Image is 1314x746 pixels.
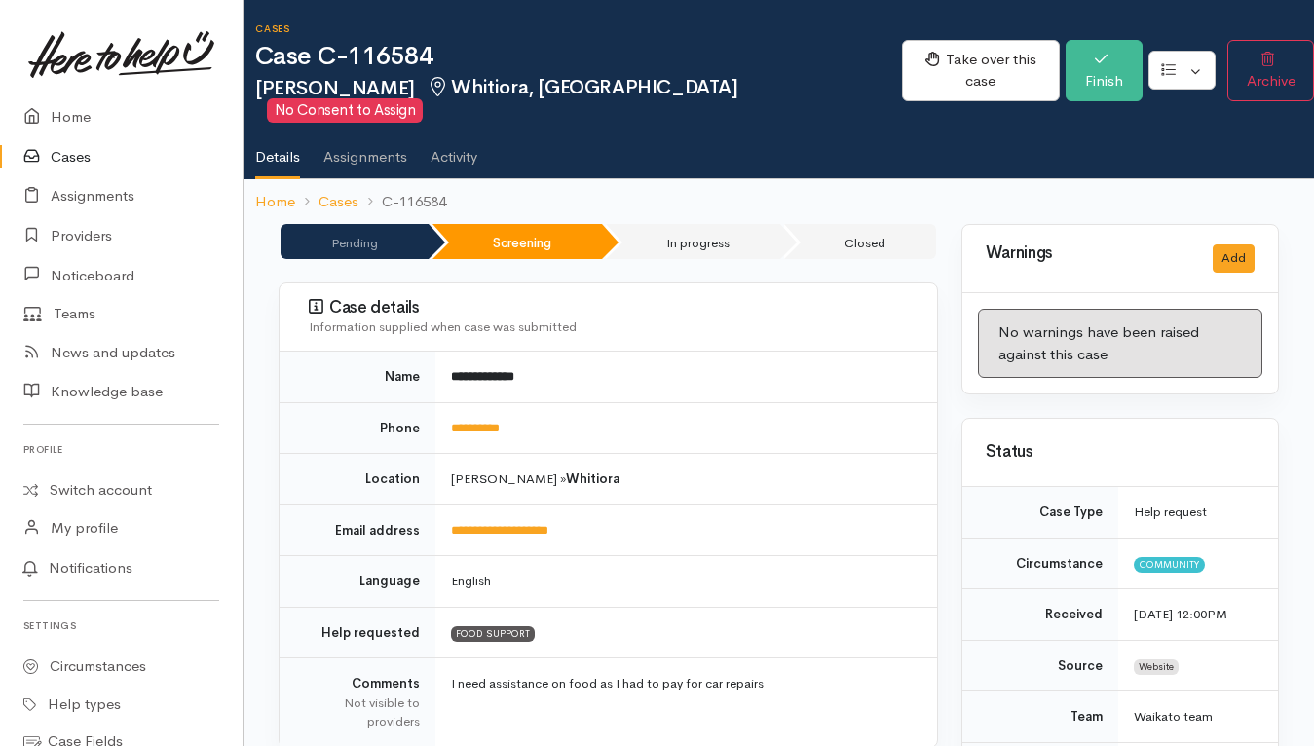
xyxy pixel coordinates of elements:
h3: Status [986,443,1255,462]
time: [DATE] 12:00PM [1134,606,1227,622]
h6: Settings [23,613,219,639]
td: Phone [280,402,435,454]
td: Email address [280,504,435,556]
a: Cases [319,191,358,213]
td: Source [962,640,1118,691]
td: Circumstance [962,538,1118,589]
button: Finish [1066,40,1143,101]
td: Case Type [962,487,1118,538]
li: C-116584 [358,191,446,213]
span: Whitiora, [GEOGRAPHIC_DATA] [427,75,738,99]
span: Community [1134,557,1205,573]
h6: Cases [255,23,902,34]
td: Help request [1118,487,1278,538]
a: Activity [431,123,477,177]
td: Language [280,556,435,608]
span: Waikato team [1134,708,1213,725]
h2: [PERSON_NAME] [255,77,902,124]
h3: Case details [309,298,914,317]
button: Archive [1227,40,1314,101]
span: FOOD SUPPORT [451,626,535,642]
li: In progress [606,224,780,259]
li: Pending [281,224,429,259]
a: Assignments [323,123,407,177]
button: Add [1213,244,1255,273]
td: English [435,556,937,608]
li: Screening [432,224,602,259]
td: Location [280,454,435,505]
td: Help requested [280,607,435,658]
span: [PERSON_NAME] » [451,470,619,487]
nav: breadcrumb [244,179,1314,225]
a: Home [255,191,295,213]
td: Team [962,691,1118,743]
h3: Warnings [986,244,1189,263]
td: Received [962,589,1118,641]
button: Take over this case [902,40,1060,101]
span: Website [1134,659,1179,675]
li: Closed [784,224,936,259]
div: No warnings have been raised against this case [978,309,1262,378]
span: No Consent to Assign [267,98,423,123]
div: Not visible to providers [303,693,420,731]
h1: Case C-116584 [255,43,902,71]
a: Details [255,123,300,179]
b: Whitiora [566,470,619,487]
td: Name [280,352,435,402]
h6: Profile [23,436,219,463]
div: Information supplied when case was submitted [309,317,914,337]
